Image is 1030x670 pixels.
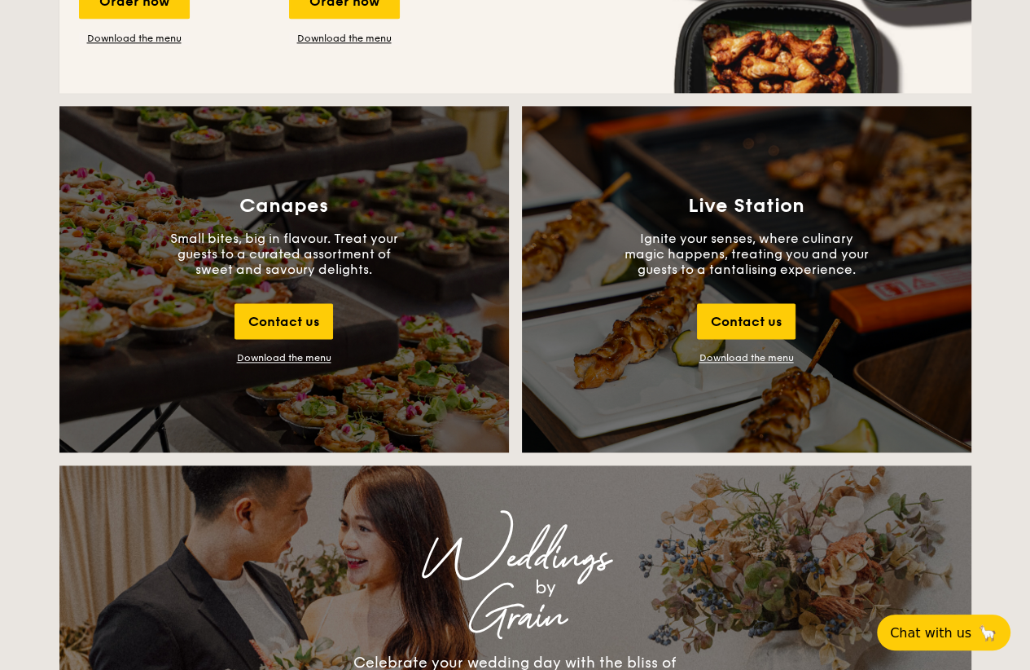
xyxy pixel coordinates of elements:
a: Download the menu [289,32,400,45]
h3: Live Station [688,195,804,218]
button: Chat with us🦙 [877,615,1010,650]
div: Weddings [203,544,828,573]
a: Download the menu [699,352,794,364]
p: Ignite your senses, where culinary magic happens, treating you and your guests to a tantalising e... [625,231,869,277]
div: Contact us [234,303,333,339]
div: Download the menu [237,352,331,364]
span: Chat with us [890,625,971,641]
h3: Canapes [239,195,328,218]
span: 🦙 [978,624,997,642]
div: by [263,573,828,602]
a: Download the menu [79,32,190,45]
div: Grain [203,602,828,632]
p: Small bites, big in flavour. Treat your guests to a curated assortment of sweet and savoury delig... [162,231,406,277]
div: Contact us [697,303,796,339]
